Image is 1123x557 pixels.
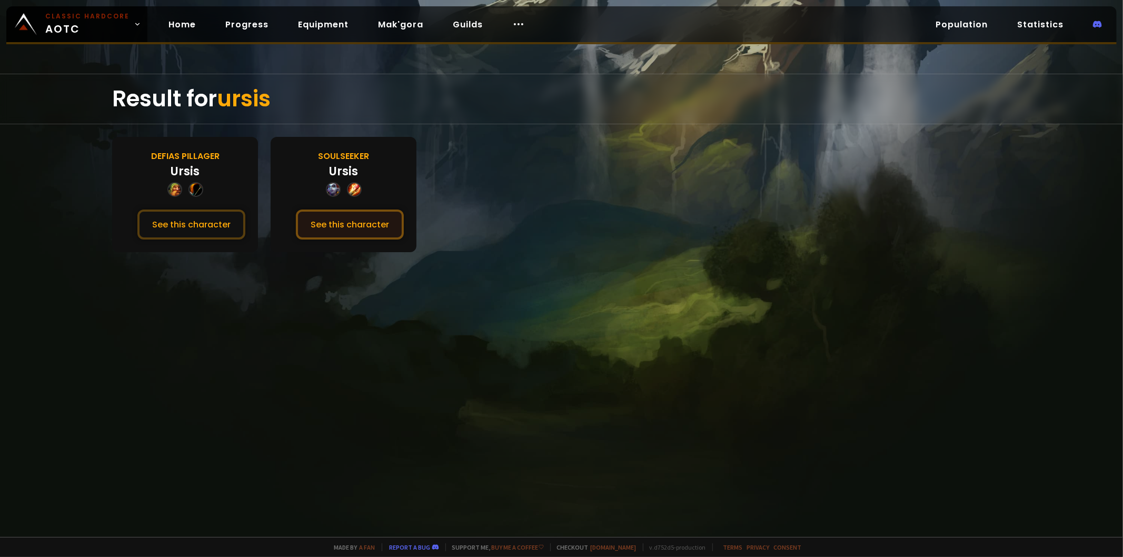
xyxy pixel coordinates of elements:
span: Support me, [445,543,544,551]
a: Report a bug [390,543,431,551]
small: Classic Hardcore [45,12,130,21]
span: AOTC [45,12,130,37]
button: See this character [296,210,404,240]
a: Statistics [1009,14,1072,35]
a: [DOMAIN_NAME] [591,543,637,551]
a: Mak'gora [370,14,432,35]
a: Population [927,14,996,35]
span: Checkout [550,543,637,551]
a: Buy me a coffee [492,543,544,551]
div: Soulseeker [318,150,369,163]
a: Consent [774,543,802,551]
span: ursis [217,83,271,114]
a: a fan [360,543,375,551]
a: Classic HardcoreAOTC [6,6,147,42]
div: Ursis [171,163,200,180]
span: Made by [328,543,375,551]
a: Guilds [444,14,491,35]
span: v. d752d5 - production [643,543,706,551]
div: Defias Pillager [151,150,220,163]
a: Equipment [290,14,357,35]
div: Result for [112,74,1010,124]
a: Terms [723,543,743,551]
a: Home [160,14,204,35]
a: Privacy [747,543,770,551]
div: Ursis [329,163,358,180]
a: Progress [217,14,277,35]
button: See this character [137,210,245,240]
